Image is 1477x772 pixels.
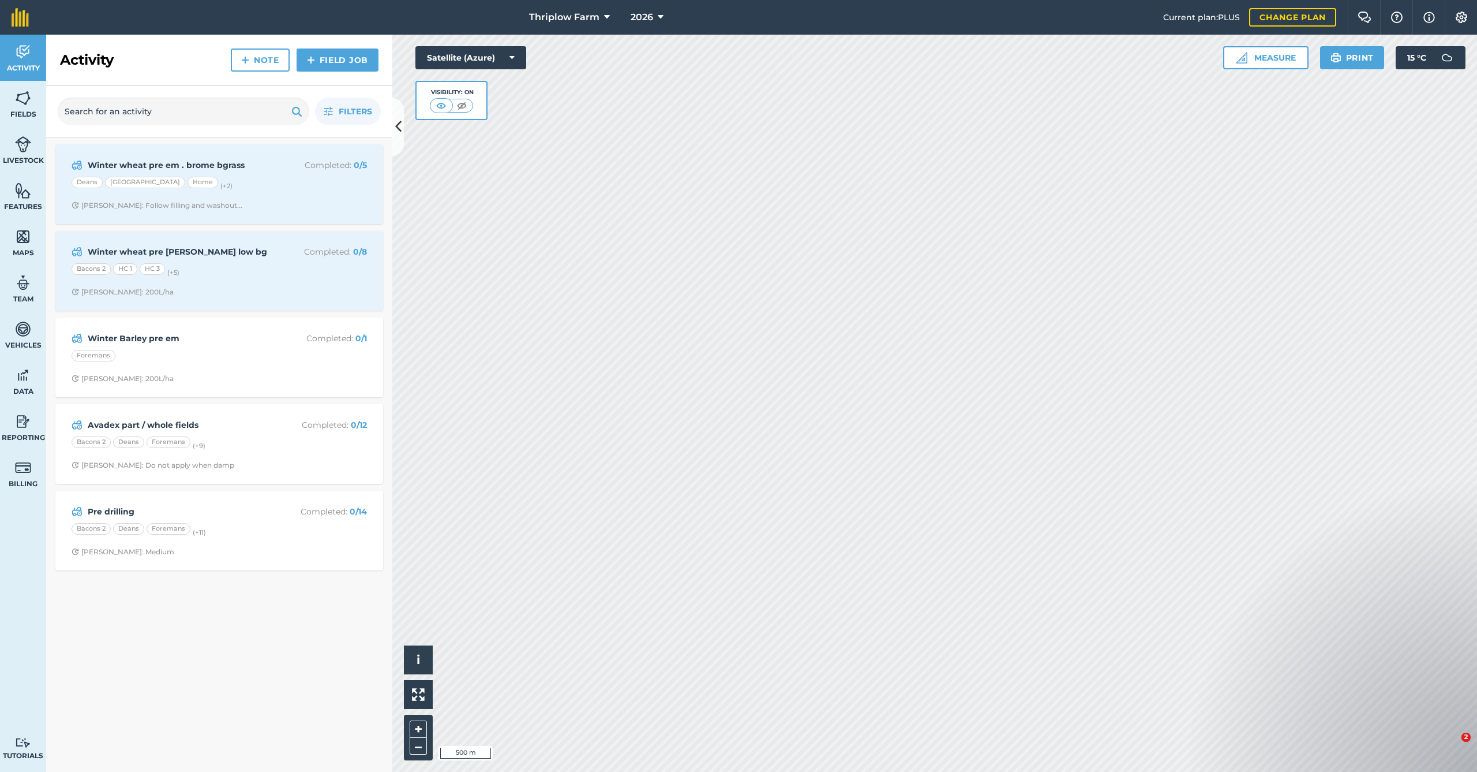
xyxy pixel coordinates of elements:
img: svg+xml;base64,PD94bWwgdmVyc2lvbj0iMS4wIiBlbmNvZGluZz0idXRmLTgiPz4KPCEtLSBHZW5lcmF0b3I6IEFkb2JlIE... [15,320,31,338]
strong: 0 / 5 [354,160,367,170]
a: Avadex part / whole fieldsCompleted: 0/12Bacons 2DeansForemans(+9)Clock with arrow pointing clock... [62,411,376,477]
img: A question mark icon [1390,12,1404,23]
img: svg+xml;base64,PHN2ZyB4bWxucz0iaHR0cDovL3d3dy53My5vcmcvMjAwMC9zdmciIHdpZHRoPSIxNyIgaGVpZ2h0PSIxNy... [1423,10,1435,24]
a: Field Job [297,49,378,72]
iframe: Intercom live chat [1438,733,1465,760]
small: (+ 5 ) [167,268,179,277]
button: Print [1320,46,1385,69]
strong: Winter wheat pre [PERSON_NAME] low bg [88,245,271,258]
button: – [410,738,427,755]
div: Bacons 2 [72,263,111,275]
div: Deans [113,437,144,448]
img: Two speech bubbles overlapping with the left bubble in the forefront [1358,12,1371,23]
div: Visibility: On [430,88,474,97]
div: Foremans [72,350,115,361]
img: svg+xml;base64,PHN2ZyB4bWxucz0iaHR0cDovL3d3dy53My5vcmcvMjAwMC9zdmciIHdpZHRoPSIxNCIgaGVpZ2h0PSIyNC... [307,53,315,67]
img: svg+xml;base64,PD94bWwgdmVyc2lvbj0iMS4wIiBlbmNvZGluZz0idXRmLTgiPz4KPCEtLSBHZW5lcmF0b3I6IEFkb2JlIE... [72,331,83,345]
img: Clock with arrow pointing clockwise [72,375,79,382]
img: svg+xml;base64,PHN2ZyB4bWxucz0iaHR0cDovL3d3dy53My5vcmcvMjAwMC9zdmciIHdpZHRoPSI1NiIgaGVpZ2h0PSI2MC... [15,182,31,199]
a: Change plan [1249,8,1336,27]
div: Deans [113,523,144,535]
img: Clock with arrow pointing clockwise [72,461,79,469]
span: i [417,652,420,667]
img: A cog icon [1454,12,1468,23]
strong: 0 / 1 [355,333,367,344]
strong: 0 / 14 [350,506,367,517]
a: Winter wheat pre em . brome bgrassCompleted: 0/5Deans[GEOGRAPHIC_DATA]Home(+2)Clock with arrow po... [62,151,376,217]
img: Ruler icon [1236,52,1247,64]
img: svg+xml;base64,PD94bWwgdmVyc2lvbj0iMS4wIiBlbmNvZGluZz0idXRmLTgiPz4KPCEtLSBHZW5lcmF0b3I6IEFkb2JlIE... [1435,46,1459,69]
img: svg+xml;base64,PD94bWwgdmVyc2lvbj0iMS4wIiBlbmNvZGluZz0idXRmLTgiPz4KPCEtLSBHZW5lcmF0b3I6IEFkb2JlIE... [15,136,31,153]
strong: Winter Barley pre em [88,332,271,345]
strong: Avadex part / whole fields [88,419,271,431]
input: Search for an activity [58,98,309,125]
img: svg+xml;base64,PD94bWwgdmVyc2lvbj0iMS4wIiBlbmNvZGluZz0idXRmLTgiPz4KPCEtLSBHZW5lcmF0b3I6IEFkb2JlIE... [72,245,83,259]
img: svg+xml;base64,PHN2ZyB4bWxucz0iaHR0cDovL3d3dy53My5vcmcvMjAwMC9zdmciIHdpZHRoPSI1NiIgaGVpZ2h0PSI2MC... [15,89,31,107]
img: svg+xml;base64,PD94bWwgdmVyc2lvbj0iMS4wIiBlbmNvZGluZz0idXRmLTgiPz4KPCEtLSBHZW5lcmF0b3I6IEFkb2JlIE... [15,43,31,61]
img: svg+xml;base64,PHN2ZyB4bWxucz0iaHR0cDovL3d3dy53My5vcmcvMjAwMC9zdmciIHdpZHRoPSI1NiIgaGVpZ2h0PSI2MC... [15,228,31,245]
div: [PERSON_NAME]: Follow filling and washout... [72,201,242,210]
small: (+ 2 ) [220,182,233,190]
div: [GEOGRAPHIC_DATA] [105,177,185,188]
img: svg+xml;base64,PD94bWwgdmVyc2lvbj0iMS4wIiBlbmNvZGluZz0idXRmLTgiPz4KPCEtLSBHZW5lcmF0b3I6IEFkb2JlIE... [72,505,83,519]
img: svg+xml;base64,PHN2ZyB4bWxucz0iaHR0cDovL3d3dy53My5vcmcvMjAwMC9zdmciIHdpZHRoPSIxOSIgaGVpZ2h0PSIyNC... [1330,51,1341,65]
p: Completed : [275,505,367,518]
p: Completed : [275,159,367,171]
div: HC 3 [140,263,165,275]
img: svg+xml;base64,PD94bWwgdmVyc2lvbj0iMS4wIiBlbmNvZGluZz0idXRmLTgiPz4KPCEtLSBHZW5lcmF0b3I6IEFkb2JlIE... [15,459,31,476]
div: Foremans [147,437,190,448]
strong: Winter wheat pre em . brome bgrass [88,159,271,171]
div: Bacons 2 [72,523,111,535]
a: Pre drillingCompleted: 0/14Bacons 2DeansForemans(+11)Clock with arrow pointing clockwise[PERSON_N... [62,498,376,564]
div: [PERSON_NAME]: Medium [72,547,174,557]
button: 15 °C [1396,46,1465,69]
img: fieldmargin Logo [12,8,29,27]
img: svg+xml;base64,PD94bWwgdmVyc2lvbj0iMS4wIiBlbmNvZGluZz0idXRmLTgiPz4KPCEtLSBHZW5lcmF0b3I6IEFkb2JlIE... [15,737,31,748]
img: Clock with arrow pointing clockwise [72,548,79,555]
img: svg+xml;base64,PD94bWwgdmVyc2lvbj0iMS4wIiBlbmNvZGluZz0idXRmLTgiPz4KPCEtLSBHZW5lcmF0b3I6IEFkb2JlIE... [72,158,83,172]
div: [PERSON_NAME]: Do not apply when damp [72,461,234,470]
p: Completed : [275,419,367,431]
div: [PERSON_NAME]: 200L/ha [72,288,174,297]
div: [PERSON_NAME]: 200L/ha [72,374,174,383]
img: svg+xml;base64,PHN2ZyB4bWxucz0iaHR0cDovL3d3dy53My5vcmcvMjAwMC9zdmciIHdpZHRoPSI1MCIgaGVpZ2h0PSI0MC... [455,100,469,111]
img: svg+xml;base64,PD94bWwgdmVyc2lvbj0iMS4wIiBlbmNvZGluZz0idXRmLTgiPz4KPCEtLSBHZW5lcmF0b3I6IEFkb2JlIE... [15,274,31,292]
button: Filters [315,98,381,125]
button: + [410,721,427,738]
button: Satellite (Azure) [415,46,526,69]
button: i [404,646,433,674]
p: Completed : [275,332,367,345]
a: Winter wheat pre [PERSON_NAME] low bgCompleted: 0/8Bacons 2HC 1HC 3(+5)Clock with arrow pointing ... [62,238,376,304]
img: svg+xml;base64,PD94bWwgdmVyc2lvbj0iMS4wIiBlbmNvZGluZz0idXRmLTgiPz4KPCEtLSBHZW5lcmF0b3I6IEFkb2JlIE... [72,418,83,432]
small: (+ 9 ) [193,442,205,450]
span: 2 [1461,733,1471,742]
h2: Activity [60,51,114,69]
div: HC 1 [113,263,137,275]
img: svg+xml;base64,PHN2ZyB4bWxucz0iaHR0cDovL3d3dy53My5vcmcvMjAwMC9zdmciIHdpZHRoPSIxOSIgaGVpZ2h0PSIyNC... [291,105,302,118]
a: Note [231,49,290,72]
span: 15 ° C [1407,46,1426,69]
strong: 0 / 8 [353,247,367,257]
button: Measure [1223,46,1309,69]
span: Thriplow Farm [529,10,599,24]
span: 2026 [631,10,653,24]
strong: 0 / 12 [351,420,367,430]
img: Four arrows, one pointing top left, one top right, one bottom right and the last bottom left [412,688,425,701]
img: svg+xml;base64,PHN2ZyB4bWxucz0iaHR0cDovL3d3dy53My5vcmcvMjAwMC9zdmciIHdpZHRoPSI1MCIgaGVpZ2h0PSI0MC... [434,100,448,111]
small: (+ 11 ) [193,528,206,536]
div: Bacons 2 [72,437,111,448]
div: Deans [72,177,103,188]
img: svg+xml;base64,PD94bWwgdmVyc2lvbj0iMS4wIiBlbmNvZGluZz0idXRmLTgiPz4KPCEtLSBHZW5lcmF0b3I6IEFkb2JlIE... [15,367,31,384]
div: Home [188,177,218,188]
p: Completed : [275,245,367,258]
img: svg+xml;base64,PHN2ZyB4bWxucz0iaHR0cDovL3d3dy53My5vcmcvMjAwMC9zdmciIHdpZHRoPSIxNCIgaGVpZ2h0PSIyNC... [241,53,249,67]
img: Clock with arrow pointing clockwise [72,288,79,296]
img: svg+xml;base64,PD94bWwgdmVyc2lvbj0iMS4wIiBlbmNvZGluZz0idXRmLTgiPz4KPCEtLSBHZW5lcmF0b3I6IEFkb2JlIE... [15,413,31,430]
strong: Pre drilling [88,505,271,518]
div: Foremans [147,523,190,535]
a: Winter Barley pre emCompleted: 0/1ForemansClock with arrow pointing clockwise[PERSON_NAME]: 200L/ha [62,325,376,390]
span: Filters [339,105,372,118]
span: Current plan : PLUS [1163,11,1240,24]
img: Clock with arrow pointing clockwise [72,202,79,209]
